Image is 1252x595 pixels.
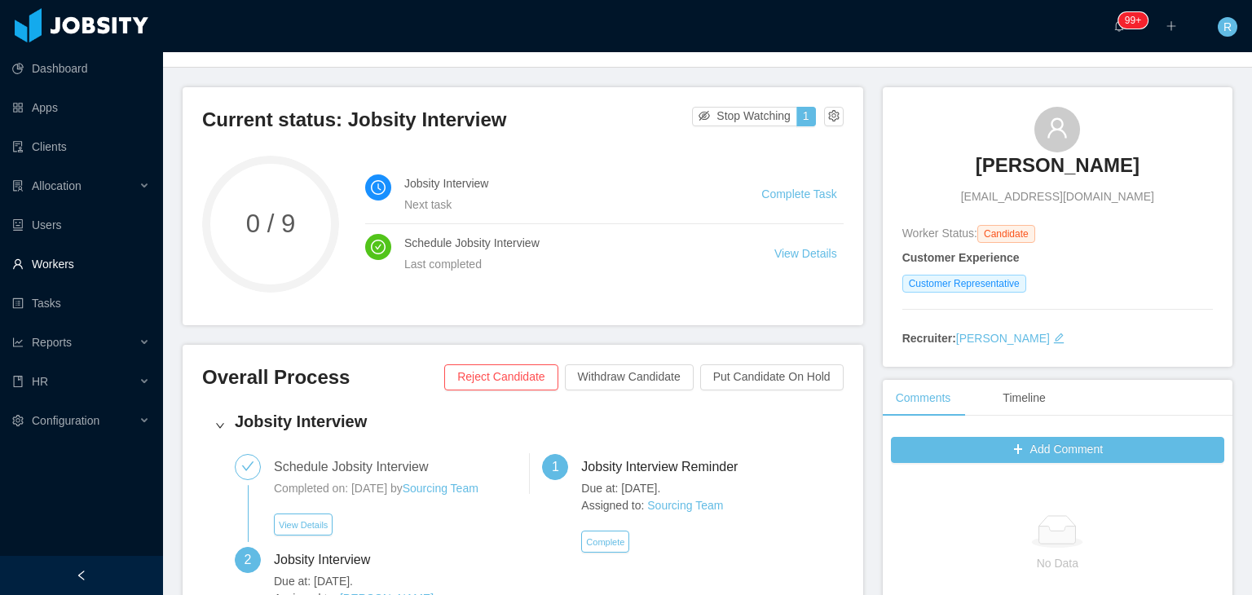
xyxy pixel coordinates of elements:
span: 2 [245,553,252,566]
i: icon: book [12,376,24,387]
a: Complete Task [761,187,836,201]
div: icon: rightJobsity Interview [202,400,844,451]
div: Jobsity Interview Reminder [581,454,751,480]
div: Next task [404,196,722,214]
i: icon: bell [1113,20,1125,32]
a: icon: profileTasks [12,287,150,320]
i: icon: plus [1166,20,1177,32]
strong: Recruiter: [902,332,956,345]
sup: 225 [1118,12,1148,29]
i: icon: check [241,460,254,473]
div: Comments [883,380,964,416]
h4: Jobsity Interview [404,174,722,192]
span: Reports [32,336,72,349]
a: View Details [774,247,837,260]
span: [EMAIL_ADDRESS][DOMAIN_NAME] [961,188,1154,205]
a: icon: auditClients [12,130,150,163]
a: icon: robotUsers [12,209,150,241]
h3: [PERSON_NAME] [976,152,1140,178]
strong: Customer Experience [902,251,1020,264]
a: icon: appstoreApps [12,91,150,124]
button: View Details [274,513,333,535]
i: icon: line-chart [12,337,24,348]
span: Completed on: [DATE] by [274,482,403,495]
span: Due at: [DATE]. [581,480,805,497]
h4: Schedule Jobsity Interview [404,234,735,252]
button: 1 [796,107,816,126]
a: [PERSON_NAME] [976,152,1140,188]
p: No Data [904,554,1211,572]
i: icon: solution [12,180,24,192]
div: Schedule Jobsity Interview [274,454,441,480]
span: Assigned to: [581,497,805,514]
h3: Current status: Jobsity Interview [202,107,692,133]
span: HR [32,375,48,388]
span: Allocation [32,179,82,192]
span: 1 [552,460,559,474]
a: icon: pie-chartDashboard [12,52,150,85]
i: icon: check-circle [371,240,386,254]
div: Timeline [990,380,1058,416]
span: Due at: [DATE]. [274,573,522,590]
div: Last completed [404,255,735,273]
i: icon: right [215,421,225,430]
h3: Overall Process [202,364,444,390]
button: Complete [581,531,629,553]
button: icon: eye-invisibleStop Watching [692,107,797,126]
a: Sourcing Team [647,499,723,512]
span: Worker Status: [902,227,977,240]
span: 0 / 9 [202,211,339,236]
div: Jobsity Interview [274,547,383,573]
i: icon: user [1046,117,1069,139]
i: icon: clock-circle [371,180,386,195]
button: Reject Candidate [444,364,558,390]
button: icon: plusAdd Comment [891,437,1224,463]
button: Withdraw Candidate [565,364,694,390]
i: icon: setting [12,415,24,426]
button: Put Candidate On Hold [700,364,844,390]
i: icon: edit [1053,333,1065,344]
a: [PERSON_NAME] [956,332,1050,345]
span: Customer Representative [902,275,1026,293]
a: View Details [274,518,333,531]
span: R [1223,17,1232,37]
span: Candidate [977,225,1035,243]
a: icon: userWorkers [12,248,150,280]
a: Sourcing Team [403,482,478,495]
button: icon: setting [824,107,844,126]
span: Configuration [32,414,99,427]
h4: Jobsity Interview [235,410,831,433]
a: Complete [581,535,629,548]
